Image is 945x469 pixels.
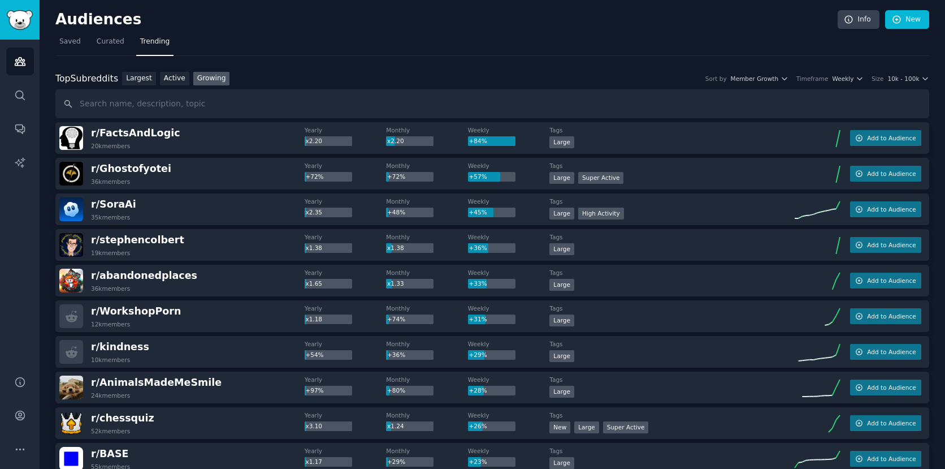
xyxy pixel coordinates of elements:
button: Add to Audience [850,308,921,324]
span: x1.18 [305,316,322,322]
a: New [885,10,929,29]
span: +57% [469,173,487,180]
div: Large [574,421,599,433]
img: abandonedplaces [59,269,83,292]
span: Add to Audience [867,419,916,427]
span: Add to Audience [867,348,916,356]
span: +80% [387,387,405,394]
span: Add to Audience [867,205,916,213]
span: Add to Audience [867,277,916,285]
div: Large [549,172,574,184]
span: Weekly [833,75,854,83]
div: Large [549,315,574,326]
span: x3.10 [305,423,322,429]
span: x1.24 [387,423,404,429]
button: Add to Audience [850,344,921,360]
a: Growing [193,72,230,86]
h2: Audiences [55,11,838,29]
button: Add to Audience [850,273,921,289]
span: Saved [59,37,81,47]
span: +33% [469,280,487,287]
dt: Monthly [386,447,468,455]
button: Add to Audience [850,451,921,467]
dt: Monthly [386,162,468,170]
dt: Monthly [386,197,468,205]
dt: Weekly [468,233,550,241]
span: r/ kindness [91,341,149,352]
dt: Yearly [305,269,387,277]
span: +36% [387,351,405,358]
button: Add to Audience [850,415,921,431]
button: Weekly [833,75,864,83]
dt: Weekly [468,304,550,312]
div: 12k members [91,320,130,328]
div: 52k members [91,427,130,435]
span: +29% [387,458,405,465]
div: Large [549,208,574,220]
span: +84% [469,137,487,144]
span: x1.38 [305,244,322,251]
dt: Monthly [386,269,468,277]
span: r/ abandonedplaces [91,270,197,281]
span: +72% [387,173,405,180]
div: 20k members [91,142,130,150]
dt: Yearly [305,340,387,348]
span: r/ stephencolbert [91,234,184,246]
div: 10k members [91,356,130,364]
dt: Monthly [386,340,468,348]
div: New [549,421,570,433]
div: 36k members [91,178,130,186]
span: Add to Audience [867,241,916,249]
dt: Yearly [305,162,387,170]
dt: Monthly [386,126,468,134]
div: High Activity [578,208,624,220]
img: GummySearch logo [7,10,33,30]
dt: Yearly [305,304,387,312]
span: r/ WorkshopPorn [91,306,181,317]
span: x1.65 [305,280,322,287]
button: Add to Audience [850,130,921,146]
a: Active [160,72,189,86]
span: Add to Audience [867,384,916,391]
button: 10k - 100k [887,75,929,83]
span: +45% [469,209,487,216]
span: +54% [305,351,323,358]
div: Large [549,350,574,362]
dt: Tags [549,340,795,348]
span: +23% [469,458,487,465]
img: chessquiz [59,411,83,435]
span: x2.35 [305,209,322,216]
span: +26% [469,423,487,429]
div: Top Subreddits [55,72,118,86]
dt: Weekly [468,126,550,134]
dt: Yearly [305,197,387,205]
dt: Tags [549,411,795,419]
span: r/ chessquiz [91,412,154,424]
dt: Tags [549,233,795,241]
span: x2.20 [305,137,322,144]
span: Add to Audience [867,455,916,463]
div: Large [549,279,574,291]
span: Add to Audience [867,170,916,178]
img: FactsAndLogic [59,126,83,150]
a: Curated [93,33,128,56]
dt: Weekly [468,340,550,348]
span: r/ FactsAndLogic [91,127,180,139]
div: Sort by [705,75,727,83]
dt: Weekly [468,197,550,205]
dt: Tags [549,197,795,205]
div: Size [872,75,884,83]
span: x1.38 [387,244,404,251]
a: Info [838,10,879,29]
div: 35k members [91,213,130,221]
span: x2.20 [387,137,404,144]
span: x1.17 [305,458,322,465]
span: +36% [469,244,487,251]
dt: Yearly [305,411,387,419]
dt: Weekly [468,269,550,277]
span: Curated [97,37,124,47]
span: r/ Ghostofyotei [91,163,171,174]
button: Add to Audience [850,380,921,395]
dt: Weekly [468,162,550,170]
img: AnimalsMadeMeSmile [59,376,83,399]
